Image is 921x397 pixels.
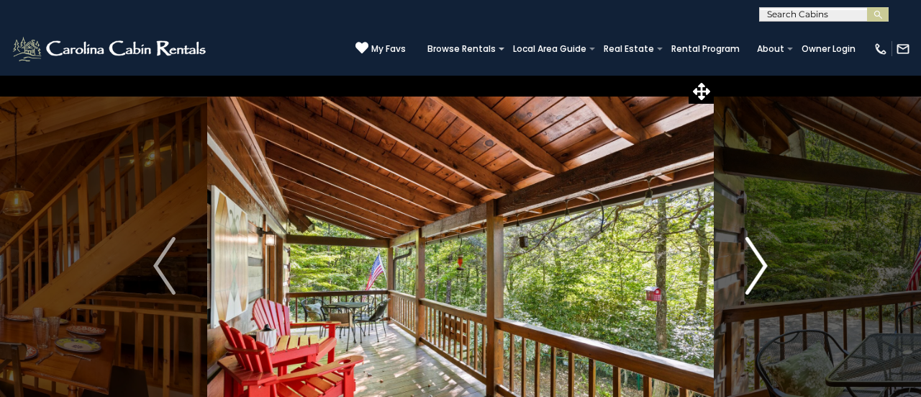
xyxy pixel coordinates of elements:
img: phone-regular-white.png [874,42,888,56]
a: Real Estate [596,39,661,59]
a: Owner Login [794,39,863,59]
a: My Favs [355,41,406,56]
a: Rental Program [664,39,747,59]
img: White-1-2.png [11,35,210,63]
img: arrow [745,237,767,295]
img: mail-regular-white.png [896,42,910,56]
a: Browse Rentals [420,39,503,59]
span: My Favs [371,43,406,55]
a: Local Area Guide [506,39,594,59]
img: arrow [153,237,175,295]
a: About [750,39,791,59]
